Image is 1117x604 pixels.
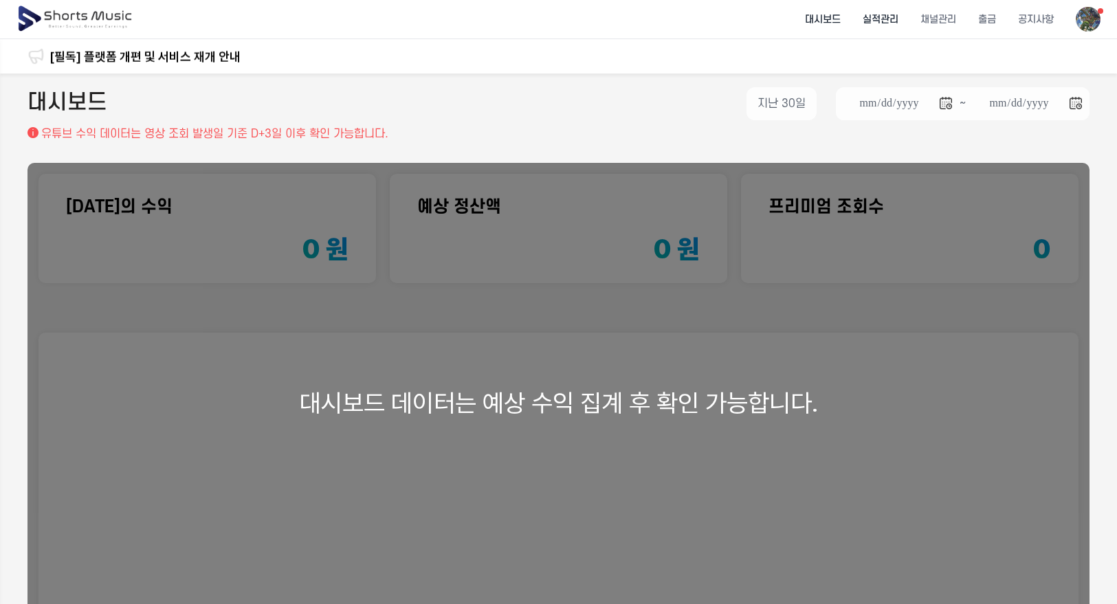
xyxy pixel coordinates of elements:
a: 공지사항 [1007,1,1065,38]
a: 출금 [967,1,1007,38]
li: ~ [836,87,1090,120]
a: [필독] 플랫폼 개편 및 서비스 재개 안내 [49,47,241,66]
button: 지난 30일 [746,87,817,120]
h2: 대시보드 [27,87,107,120]
img: 알림 아이콘 [27,48,44,65]
a: 대시보드 [794,1,852,38]
a: 채널관리 [909,1,967,38]
a: 실적관리 [852,1,909,38]
p: 유튜브 수익 데이터는 영상 조회 발생일 기준 D+3일 이후 확인 가능합니다. [41,126,388,142]
img: 설명 아이콘 [27,127,38,138]
img: 사용자 이미지 [1076,7,1101,32]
